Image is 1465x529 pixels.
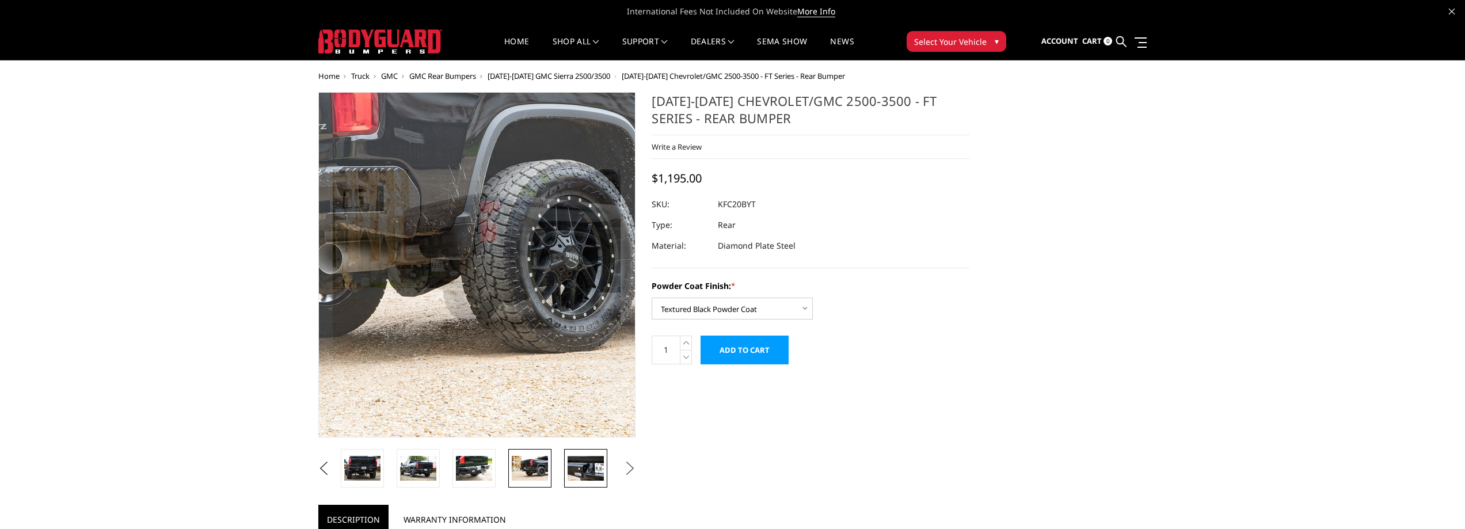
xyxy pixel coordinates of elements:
[652,170,702,186] span: $1,195.00
[381,71,398,81] a: GMC
[409,71,476,81] a: GMC Rear Bumpers
[701,336,789,364] input: Add to Cart
[318,71,340,81] a: Home
[344,456,380,480] img: 2020-2026 Chevrolet/GMC 2500-3500 - FT Series - Rear Bumper
[504,37,529,60] a: Home
[652,280,969,292] label: Powder Coat Finish:
[757,37,807,60] a: SEMA Show
[691,37,735,60] a: Dealers
[652,215,709,235] dt: Type:
[652,235,709,256] dt: Material:
[488,71,610,81] a: [DATE]-[DATE] GMC Sierra 2500/3500
[830,37,854,60] a: News
[1041,26,1078,57] a: Account
[568,456,604,480] img: 2020-2026 Chevrolet/GMC 2500-3500 - FT Series - Rear Bumper
[318,29,442,54] img: BODYGUARD BUMPERS
[718,194,756,215] dd: KFC20BYT
[622,71,845,81] span: [DATE]-[DATE] Chevrolet/GMC 2500-3500 - FT Series - Rear Bumper
[456,456,492,480] img: 2020-2026 Chevrolet/GMC 2500-3500 - FT Series - Rear Bumper
[512,456,548,480] img: 2020-2026 Chevrolet/GMC 2500-3500 - FT Series - Rear Bumper
[315,460,333,477] button: Previous
[652,142,702,152] a: Write a Review
[1082,26,1112,57] a: Cart 0
[1082,36,1102,46] span: Cart
[621,460,638,477] button: Next
[1407,474,1465,529] iframe: Chat Widget
[914,36,987,48] span: Select Your Vehicle
[400,456,436,480] img: 2020-2026 Chevrolet/GMC 2500-3500 - FT Series - Rear Bumper
[797,6,835,17] a: More Info
[718,235,796,256] dd: Diamond Plate Steel
[652,92,969,135] h1: [DATE]-[DATE] Chevrolet/GMC 2500-3500 - FT Series - Rear Bumper
[995,35,999,47] span: ▾
[622,37,668,60] a: Support
[318,92,636,437] a: 2020-2026 Chevrolet/GMC 2500-3500 - FT Series - Rear Bumper
[1103,37,1112,45] span: 0
[1041,36,1078,46] span: Account
[553,37,599,60] a: shop all
[351,71,370,81] a: Truck
[718,215,736,235] dd: Rear
[907,31,1006,52] button: Select Your Vehicle
[652,194,709,215] dt: SKU:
